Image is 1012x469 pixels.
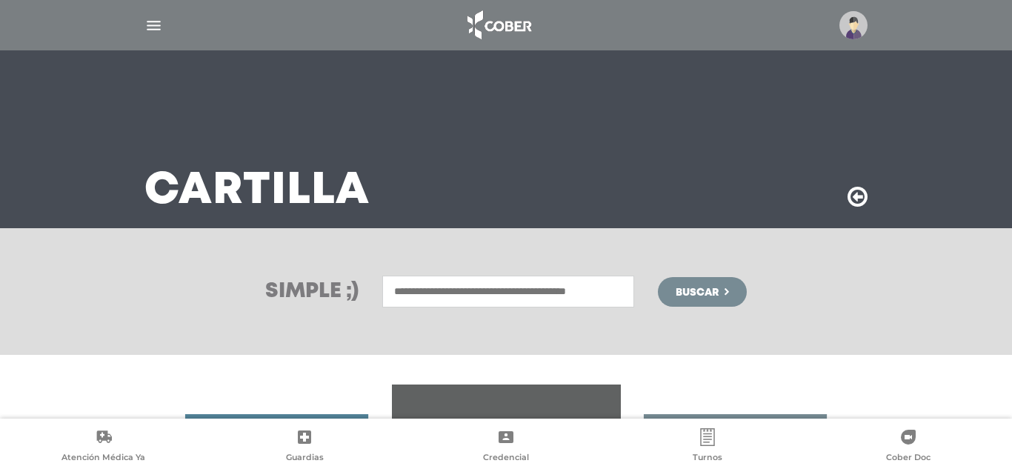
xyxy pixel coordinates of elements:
[286,452,324,465] span: Guardias
[459,7,537,43] img: logo_cober_home-white.png
[265,282,359,302] h3: Simple ;)
[607,428,808,466] a: Turnos
[839,11,868,39] img: profile-placeholder.svg
[658,277,747,307] button: Buscar
[693,452,722,465] span: Turnos
[3,428,204,466] a: Atención Médica Ya
[676,287,719,298] span: Buscar
[144,172,370,210] h3: Cartilla
[405,428,607,466] a: Credencial
[61,452,145,465] span: Atención Médica Ya
[808,428,1009,466] a: Cober Doc
[483,452,529,465] span: Credencial
[144,16,163,35] img: Cober_menu-lines-white.svg
[204,428,406,466] a: Guardias
[886,452,931,465] span: Cober Doc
